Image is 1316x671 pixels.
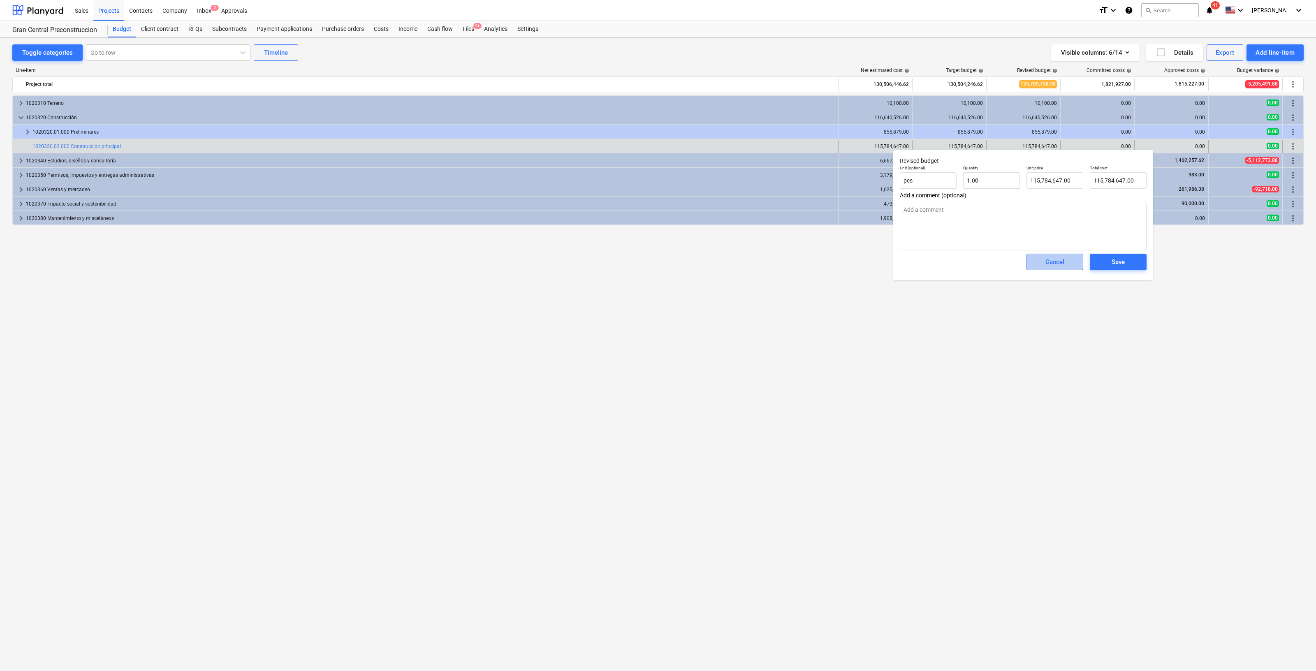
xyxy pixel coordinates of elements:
[16,113,26,123] span: keyboard_arrow_down
[16,185,26,194] span: keyboard_arrow_right
[1267,143,1279,149] span: 0.00
[946,67,983,73] div: Target budget
[842,201,909,207] div: 473,612.00
[1294,5,1304,15] i: keyboard_arrow_down
[1252,7,1293,14] span: [PERSON_NAME]
[900,192,1147,199] span: Add a comment (optional)
[1273,68,1279,73] span: help
[1138,100,1205,106] div: 0.00
[26,97,835,110] div: 1020310 Terreno
[900,165,957,172] p: Unit (optional)
[16,98,26,108] span: keyboard_arrow_right
[1207,44,1244,61] button: Export
[1275,632,1316,671] iframe: Chat Widget
[252,21,317,37] a: Payment applications
[1174,157,1205,163] span: 1,462,257.62
[1245,157,1279,164] span: -5,112,773.88
[26,183,835,196] div: 1020360 Ventas y mercadeo
[842,172,909,178] div: 3,179,999.00
[1267,99,1279,106] span: 0.00
[842,115,909,120] div: 116,640,526.00
[183,21,207,37] a: RFQs
[916,78,983,91] div: 130,504,246.62
[1098,5,1108,15] i: format_size
[916,129,983,135] div: 855,879.00
[136,21,183,37] a: Client contract
[977,68,983,73] span: help
[1288,170,1298,180] span: More actions
[458,21,479,37] div: Files
[26,169,835,182] div: 1020350 Permisos, impuestos y entregas administrativas
[1288,141,1298,151] span: More actions
[1216,47,1235,58] div: Export
[26,78,835,91] div: Project total
[916,100,983,106] div: 10,100.00
[861,67,909,73] div: Net estimated cost
[990,143,1057,149] div: 115,784,647.00
[1256,47,1295,58] div: Add line-item
[1125,5,1133,15] i: Knowledge base
[1051,68,1057,73] span: help
[16,199,26,209] span: keyboard_arrow_right
[207,21,252,37] a: Subcontracts
[211,5,219,11] span: 2
[874,143,909,149] div: 115,784,647.00
[842,129,909,135] div: 855,879.00
[1164,67,1205,73] div: Approved costs
[317,21,369,37] a: Purchase orders
[1064,78,1131,91] div: 1,821,927.00
[842,215,909,221] div: 1,908,989.00
[369,21,394,37] a: Costs
[1064,115,1131,120] div: 0.00
[23,127,32,137] span: keyboard_arrow_right
[1138,129,1205,135] div: 0.00
[1017,67,1057,73] div: Revised budget
[1211,1,1220,9] span: 41
[1267,128,1279,135] span: 0.00
[1138,143,1205,149] div: 0.00
[16,156,26,166] span: keyboard_arrow_right
[458,21,479,37] a: Files9+
[1188,172,1205,178] span: 983.00
[1288,98,1298,108] span: More actions
[394,21,422,37] a: Income
[1178,186,1205,192] span: 261,986.38
[22,47,73,58] div: Toggle categories
[1138,115,1205,120] div: 0.00
[948,143,983,149] div: 115,784,647.00
[422,21,458,37] a: Cash flow
[1064,100,1131,106] div: 0.00
[1064,143,1131,149] div: 0.00
[990,129,1057,135] div: 855,879.00
[1026,254,1083,270] button: Cancel
[1087,67,1131,73] div: Committed costs
[1199,68,1205,73] span: help
[1237,67,1279,73] div: Budget variance
[1019,80,1057,88] span: 135,709,738.50
[1288,113,1298,123] span: More actions
[1090,165,1147,172] p: Total cost
[26,154,835,167] div: 1020340 Estudios, diseños y consultoría
[32,143,121,149] a: 1020320.02.000 Construcción principal
[1267,200,1279,207] span: 0.00
[26,111,835,124] div: 1020320 Construcción
[1026,165,1083,172] p: Unit price
[1235,5,1245,15] i: keyboard_arrow_down
[903,68,909,73] span: help
[26,212,835,225] div: 1020380 Mantenimiento y misceláneos
[1267,215,1279,221] span: 0.00
[12,26,98,35] div: Gran Central Preconstruccion
[1125,68,1131,73] span: help
[16,170,26,180] span: keyboard_arrow_right
[1174,81,1205,88] span: 1,815,227.00
[842,158,909,164] div: 6,667,265.62
[842,187,909,192] div: 1,625,955.00
[1288,127,1298,137] span: More actions
[26,197,835,211] div: 1020370 Impacto social y sostenibilidad
[1275,632,1316,671] div: Widget de chat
